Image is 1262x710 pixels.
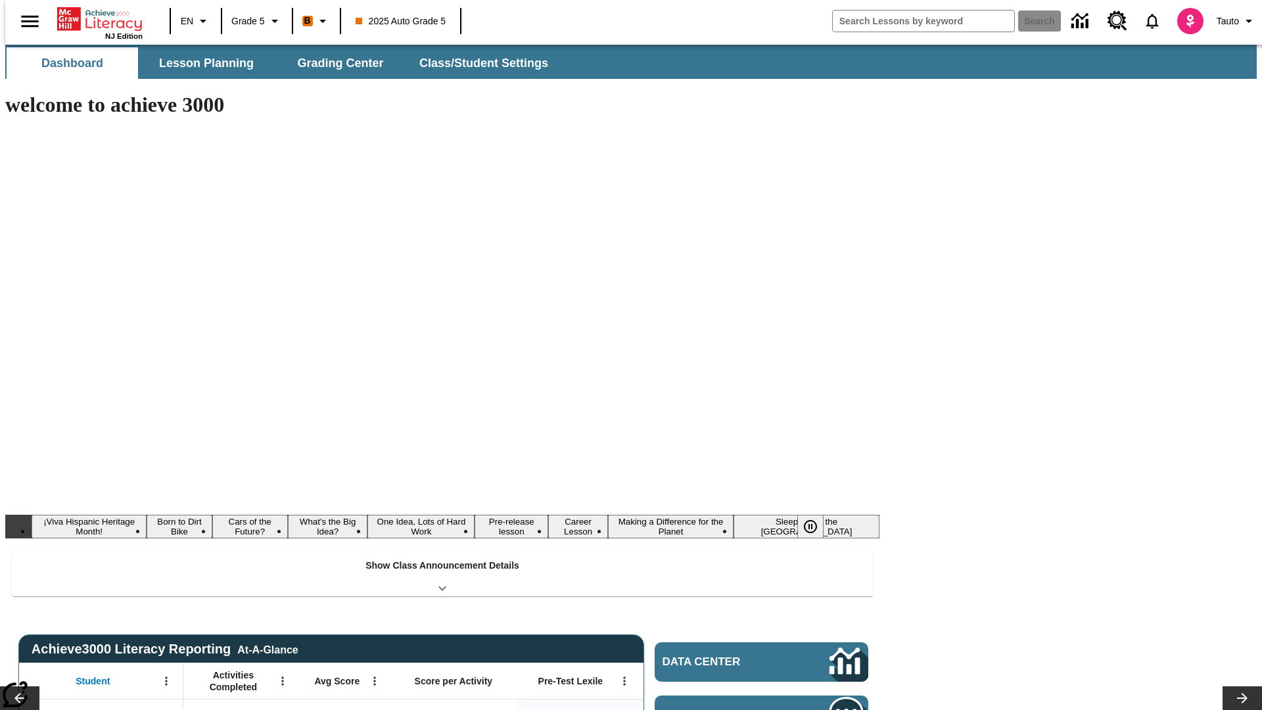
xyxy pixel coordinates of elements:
div: SubNavbar [5,47,560,79]
span: Class/Student Settings [419,56,548,71]
span: Activities Completed [190,669,277,693]
span: EN [181,14,193,28]
span: Grade 5 [231,14,265,28]
button: Slide 9 Sleepless in the Animal Kingdom [734,515,879,538]
div: Pause [797,515,837,538]
img: avatar image [1177,8,1204,34]
button: Slide 1 ¡Viva Hispanic Heritage Month! [32,515,147,538]
button: Slide 3 Cars of the Future? [212,515,288,538]
span: Tauto [1217,14,1239,28]
button: Grade: Grade 5, Select a grade [226,9,288,33]
span: Pre-Test Lexile [538,675,603,687]
button: Class/Student Settings [409,47,559,79]
span: Lesson Planning [159,56,254,71]
span: B [304,12,311,29]
button: Slide 4 What's the Big Idea? [288,515,368,538]
button: Dashboard [7,47,138,79]
span: Student [76,675,110,687]
span: 2025 Auto Grade 5 [356,14,446,28]
button: Select a new avatar [1169,4,1211,38]
h1: welcome to achieve 3000 [5,93,879,117]
span: Score per Activity [415,675,493,687]
button: Open Menu [273,671,292,691]
a: Data Center [1063,3,1100,39]
button: Slide 8 Making a Difference for the Planet [608,515,734,538]
button: Slide 2 Born to Dirt Bike [147,515,212,538]
span: Grading Center [297,56,383,71]
button: Slide 7 Career Lesson [548,515,608,538]
span: NJ Edition [105,32,143,40]
button: Slide 6 Pre-release lesson [475,515,548,538]
button: Open side menu [11,2,49,41]
a: Data Center [655,642,868,682]
button: Slide 5 One Idea, Lots of Hard Work [367,515,475,538]
p: Show Class Announcement Details [365,559,519,573]
span: Data Center [663,655,785,669]
input: search field [833,11,1014,32]
button: Open Menu [365,671,385,691]
a: Notifications [1135,4,1169,38]
button: Open Menu [156,671,176,691]
a: Home [57,6,143,32]
div: Show Class Announcement Details [12,551,873,596]
span: Achieve3000 Literacy Reporting [32,642,298,657]
div: Home [57,5,143,40]
span: Avg Score [314,675,360,687]
span: Dashboard [41,56,103,71]
div: SubNavbar [5,45,1257,79]
button: Grading Center [275,47,406,79]
button: Lesson Planning [141,47,272,79]
button: Pause [797,515,824,538]
button: Lesson carousel, Next [1223,686,1262,710]
a: Resource Center, Will open in new tab [1100,3,1135,39]
button: Language: EN, Select a language [175,9,217,33]
div: At-A-Glance [237,642,298,656]
button: Profile/Settings [1211,9,1262,33]
button: Boost Class color is orange. Change class color [297,9,336,33]
button: Open Menu [615,671,634,691]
